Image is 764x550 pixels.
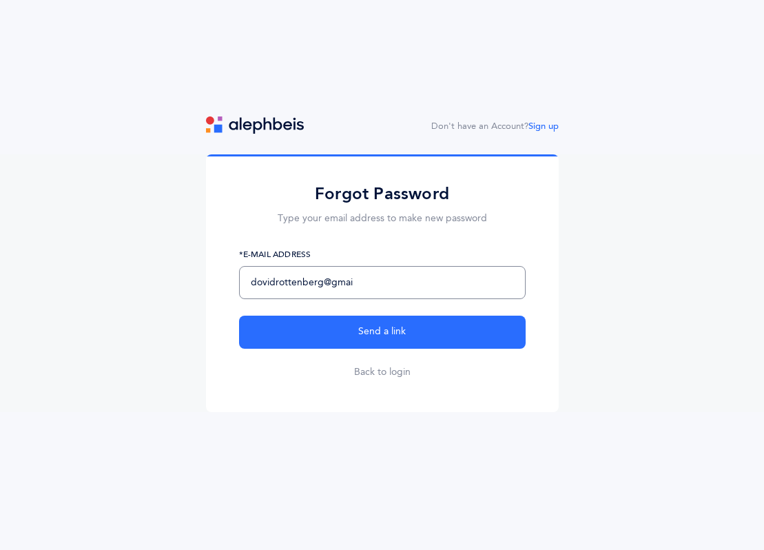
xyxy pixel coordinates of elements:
[354,365,411,379] a: Back to login
[358,325,406,339] span: Send a link
[528,121,559,131] a: Sign up
[206,116,304,134] img: logo.svg
[239,316,526,349] button: Send a link
[695,481,747,533] iframe: Drift Widget Chat Controller
[239,212,526,226] p: Type your email address to make new password
[239,183,526,205] h2: Forgot Password
[239,248,526,261] label: *E-Mail Address
[431,120,559,134] div: Don't have an Account?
